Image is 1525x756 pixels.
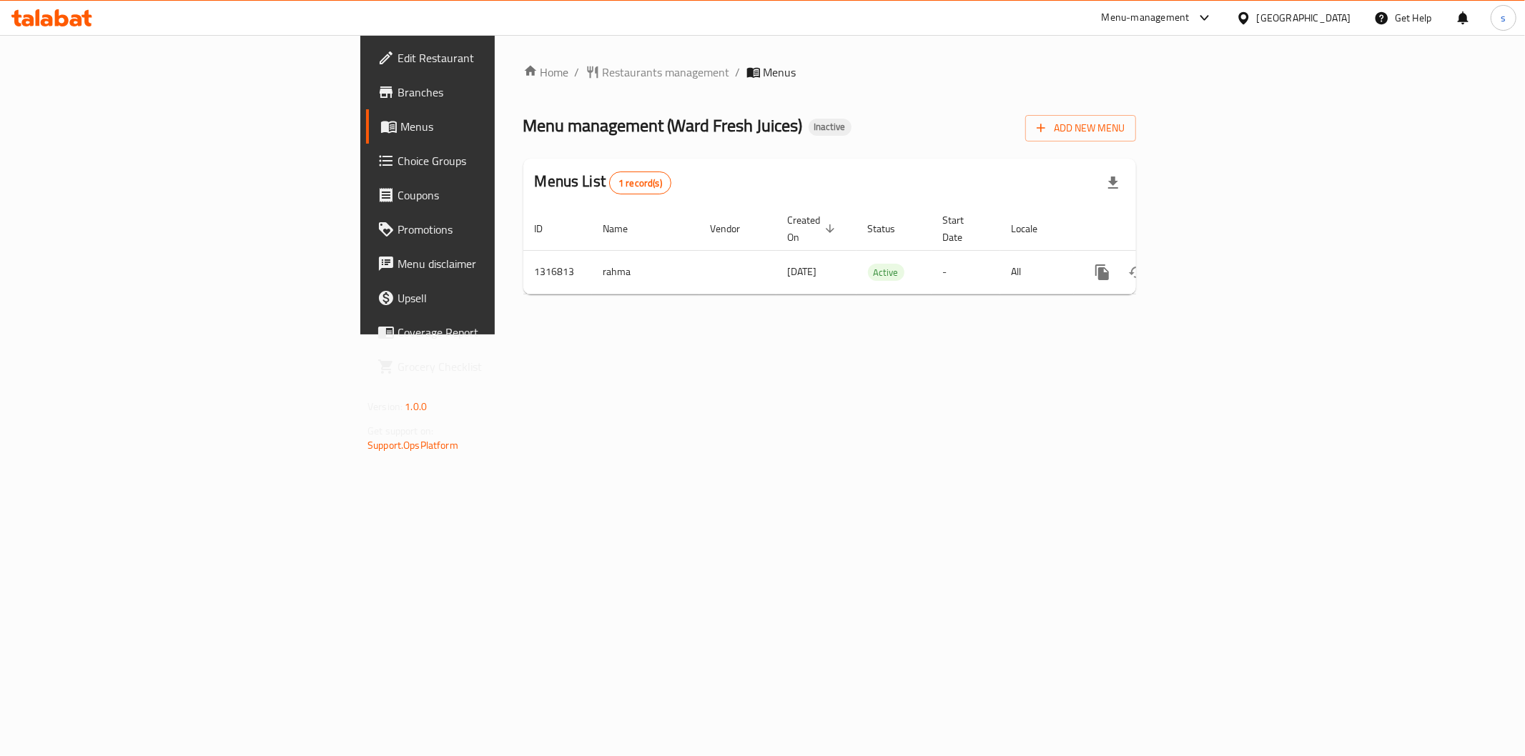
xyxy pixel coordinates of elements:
[1501,10,1506,26] span: s
[366,247,615,281] a: Menu disclaimer
[868,264,904,281] span: Active
[603,220,647,237] span: Name
[398,221,603,238] span: Promotions
[398,289,603,307] span: Upsell
[398,255,603,272] span: Menu disclaimer
[400,118,603,135] span: Menus
[535,171,671,194] h2: Menus List
[809,121,852,133] span: Inactive
[1096,166,1130,200] div: Export file
[366,349,615,384] a: Grocery Checklist
[366,281,615,315] a: Upsell
[523,207,1234,294] table: enhanced table
[366,212,615,247] a: Promotions
[366,41,615,75] a: Edit Restaurant
[610,176,671,190] span: 1 record(s)
[535,220,562,237] span: ID
[398,358,603,375] span: Grocery Checklist
[943,212,983,246] span: Start Date
[523,64,1136,81] nav: breadcrumb
[609,171,671,194] div: Total records count
[1085,255,1120,289] button: more
[788,212,839,246] span: Created On
[1025,115,1136,141] button: Add New Menu
[398,49,603,66] span: Edit Restaurant
[366,75,615,109] a: Branches
[366,109,615,144] a: Menus
[1257,10,1351,26] div: [GEOGRAPHIC_DATA]
[711,220,759,237] span: Vendor
[868,220,914,237] span: Status
[405,397,427,416] span: 1.0.0
[366,144,615,178] a: Choice Groups
[932,250,1000,294] td: -
[1074,207,1234,251] th: Actions
[398,152,603,169] span: Choice Groups
[366,178,615,212] a: Coupons
[523,109,803,141] span: Menu management ( Ward Fresh Juices )
[367,436,458,454] a: Support.OpsPlatform
[366,315,615,349] a: Coverage Report
[398,186,603,204] span: Coupons
[809,119,852,136] div: Inactive
[367,397,403,416] span: Version:
[592,250,699,294] td: rahma
[1012,220,1057,237] span: Locale
[398,84,603,101] span: Branches
[603,64,730,81] span: Restaurants management
[1102,9,1190,26] div: Menu-management
[736,64,741,81] li: /
[367,422,433,440] span: Get support on:
[1037,119,1125,137] span: Add New Menu
[1120,255,1154,289] button: Change Status
[586,64,730,81] a: Restaurants management
[788,262,817,281] span: [DATE]
[398,324,603,341] span: Coverage Report
[764,64,796,81] span: Menus
[1000,250,1074,294] td: All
